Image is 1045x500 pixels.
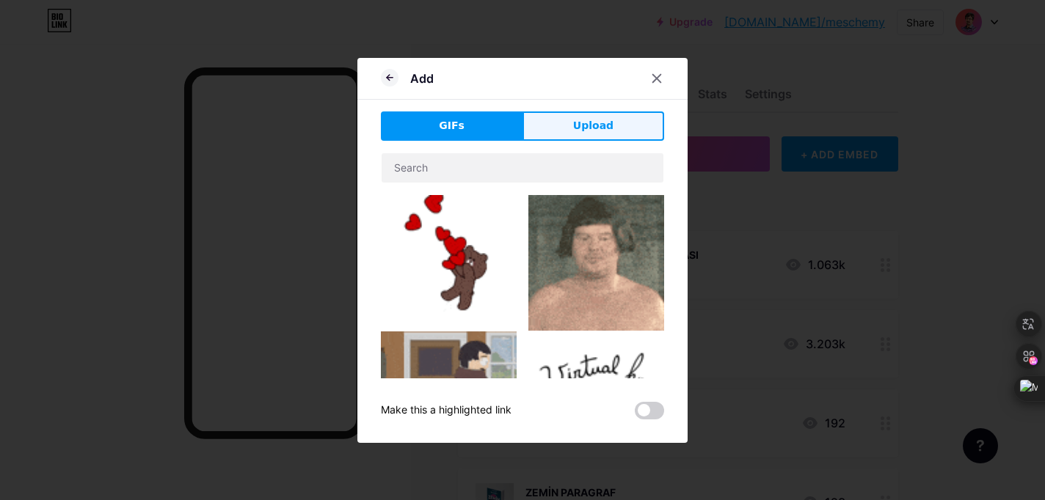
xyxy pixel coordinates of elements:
img: Gihpy [381,331,517,445]
div: Make this a highlighted link [381,402,511,419]
button: Upload [522,111,664,141]
img: Gihpy [528,342,664,478]
img: Gihpy [381,195,517,320]
div: Add [410,70,434,87]
button: GIFs [381,111,522,141]
span: Upload [573,118,613,133]
input: Search [382,153,663,183]
img: Gihpy [528,195,664,331]
span: GIFs [439,118,465,133]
